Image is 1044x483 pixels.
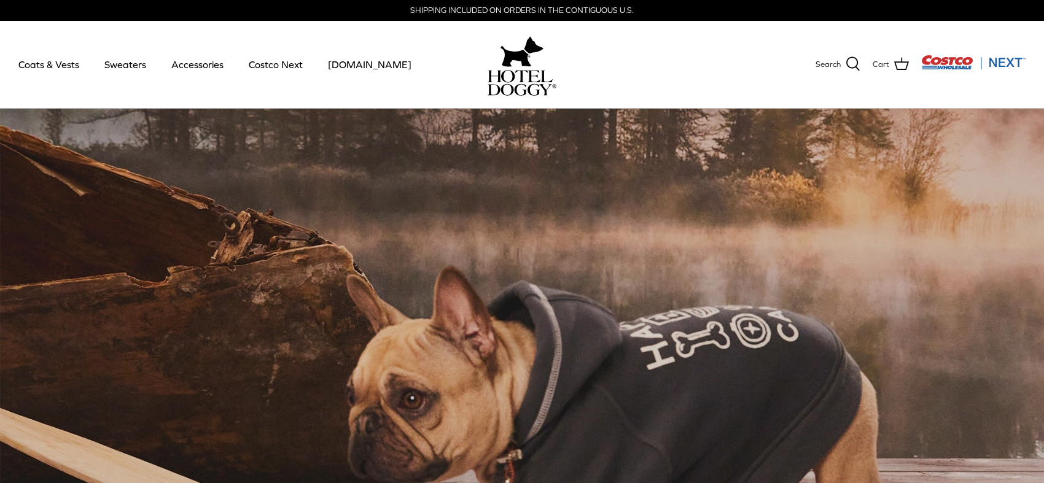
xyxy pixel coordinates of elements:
a: Coats & Vests [7,44,90,85]
span: Search [816,58,841,71]
a: Search [816,56,860,72]
img: hoteldoggycom [488,70,556,96]
a: Cart [873,56,909,72]
img: Costco Next [921,55,1026,70]
a: Costco Next [238,44,314,85]
a: Sweaters [93,44,157,85]
span: Cart [873,58,889,71]
a: Accessories [160,44,235,85]
a: [DOMAIN_NAME] [317,44,423,85]
a: hoteldoggy.com hoteldoggycom [488,33,556,96]
a: Visit Costco Next [921,63,1026,72]
img: hoteldoggy.com [501,33,543,70]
